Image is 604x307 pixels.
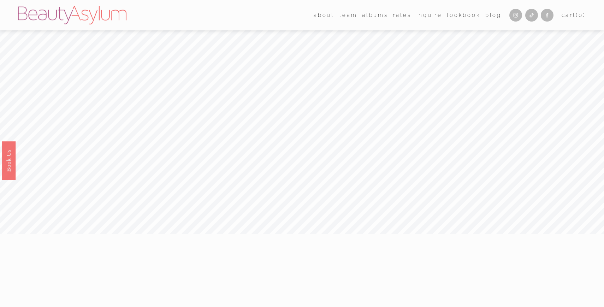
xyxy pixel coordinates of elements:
[339,11,357,20] span: team
[393,10,411,20] a: Rates
[362,10,388,20] a: albums
[509,9,522,22] a: Instagram
[314,10,334,20] a: folder dropdown
[562,11,586,20] a: 0 items in cart
[541,9,553,22] a: Facebook
[525,9,538,22] a: TikTok
[576,12,586,18] span: ( )
[339,10,357,20] a: folder dropdown
[485,10,502,20] a: Blog
[314,11,334,20] span: about
[579,12,583,18] span: 0
[18,6,126,24] img: Beauty Asylum | Bridal Hair &amp; Makeup Charlotte &amp; Atlanta
[416,10,442,20] a: Inquire
[2,141,16,179] a: Book Us
[447,10,480,20] a: Lookbook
